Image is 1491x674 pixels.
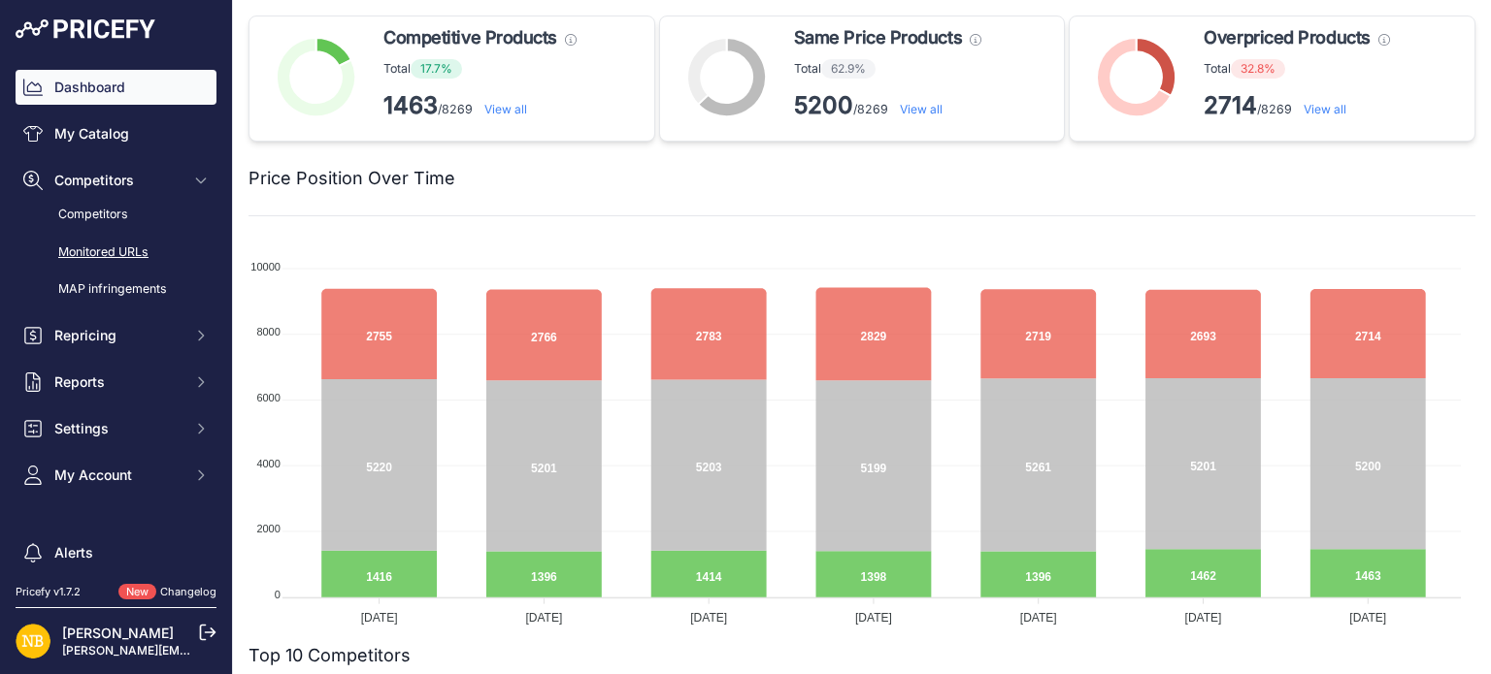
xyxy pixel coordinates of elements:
a: [PERSON_NAME] [62,625,174,641]
tspan: 6000 [256,392,280,403]
span: Competitors [54,171,182,190]
span: Same Price Products [794,24,962,51]
tspan: [DATE] [525,611,562,625]
p: Total [794,59,981,79]
span: 32.8% [1231,59,1285,79]
tspan: [DATE] [361,611,398,625]
button: Settings [16,411,216,446]
span: 62.9% [821,59,876,79]
tspan: 2000 [256,523,280,534]
p: Total [383,59,577,79]
tspan: [DATE] [1020,611,1057,625]
a: Dashboard [16,70,216,105]
p: /8269 [794,90,981,121]
a: View all [484,102,527,116]
button: Reports [16,365,216,400]
button: Competitors [16,163,216,198]
a: Competitors [16,198,216,232]
span: Repricing [54,326,182,345]
span: Overpriced Products [1204,24,1370,51]
button: My Account [16,458,216,493]
a: View all [900,102,943,116]
a: My Catalog [16,116,216,151]
nav: Sidebar [16,70,216,644]
tspan: [DATE] [1349,611,1386,625]
span: 17.7% [411,59,462,79]
a: [PERSON_NAME][EMAIL_ADDRESS][DOMAIN_NAME] [62,643,361,658]
tspan: 8000 [256,326,280,337]
strong: 5200 [794,91,853,119]
a: MAP infringements [16,273,216,306]
strong: 1463 [383,91,438,119]
tspan: 4000 [256,458,280,469]
img: Pricefy Logo [16,19,155,39]
h2: Price Position Over Time [248,165,455,192]
a: View all [1304,102,1346,116]
p: Total [1204,59,1389,79]
div: Pricefy v1.7.2 [16,584,81,600]
a: Changelog [160,585,216,598]
tspan: [DATE] [855,611,892,625]
a: Alerts [16,535,216,570]
a: Monitored URLs [16,236,216,270]
span: Settings [54,419,182,438]
tspan: [DATE] [1185,611,1222,625]
h2: Top 10 Competitors [248,642,411,669]
span: Reports [54,372,182,392]
span: New [118,584,156,600]
button: Repricing [16,318,216,353]
span: My Account [54,465,182,485]
strong: 2714 [1204,91,1257,119]
p: /8269 [383,90,577,121]
tspan: [DATE] [690,611,727,625]
tspan: 0 [275,589,281,600]
p: /8269 [1204,90,1389,121]
tspan: 10000 [250,261,281,273]
span: Competitive Products [383,24,557,51]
